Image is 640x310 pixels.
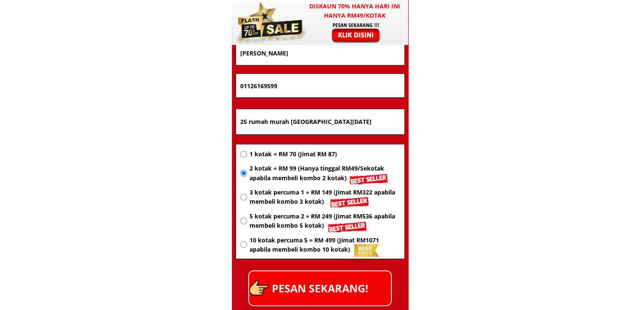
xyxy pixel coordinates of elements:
[249,212,400,231] span: 5 kotak percuma 2 = RM 249 (Jimat RM536 apabila membeli kombo 5 kotak)
[249,150,400,159] span: 1 kotak = RM 70 (Jimat RM 87)
[238,74,402,97] input: Nombor Telefon Bimbit
[249,188,400,207] span: 3 kotak percuma 1 = RM 149 (Jimat RM322 apabila membeli kombo 3 kotak)
[301,2,409,21] h3: Diskaun 70% hanya hari ini hanya RM49/kotak
[249,164,400,183] span: 2 kotak = RM 99 (Hanya tinggal RM49/Sekotak apabila membeli kombo 2 kotak)
[238,109,402,134] input: Alamat
[249,271,391,305] p: PESAN SEKARANG!
[238,41,402,65] input: Nama penuh
[249,236,400,255] span: 10 kotak percuma 5 = RM 499 (Jimat RM1071 apabila membeli kombo 10 kotak)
